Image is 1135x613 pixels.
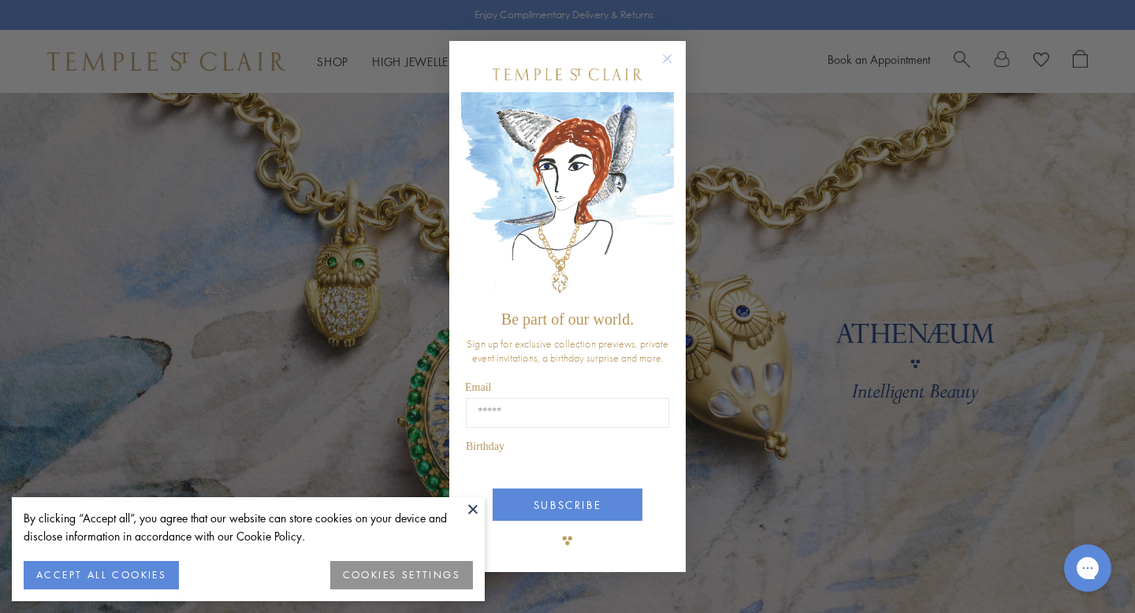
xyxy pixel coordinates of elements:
button: ACCEPT ALL COOKIES [24,561,179,589]
span: Email [465,381,491,393]
img: Temple St. Clair [493,69,642,80]
img: c4a9eb12-d91a-4d4a-8ee0-386386f4f338.jpeg [461,92,674,303]
input: Email [466,398,669,428]
span: Birthday [466,440,504,452]
div: By clicking “Accept all”, you agree that our website can store cookies on your device and disclos... [24,509,473,545]
button: SUBSCRIBE [493,489,642,521]
span: Sign up for exclusive collection previews, private event invitations, a birthday surprise and more. [467,336,668,365]
img: TSC [552,525,583,556]
button: COOKIES SETTINGS [330,561,473,589]
iframe: Gorgias live chat messenger [1056,539,1119,597]
button: Close dialog [665,57,685,76]
span: Be part of our world. [501,310,634,328]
